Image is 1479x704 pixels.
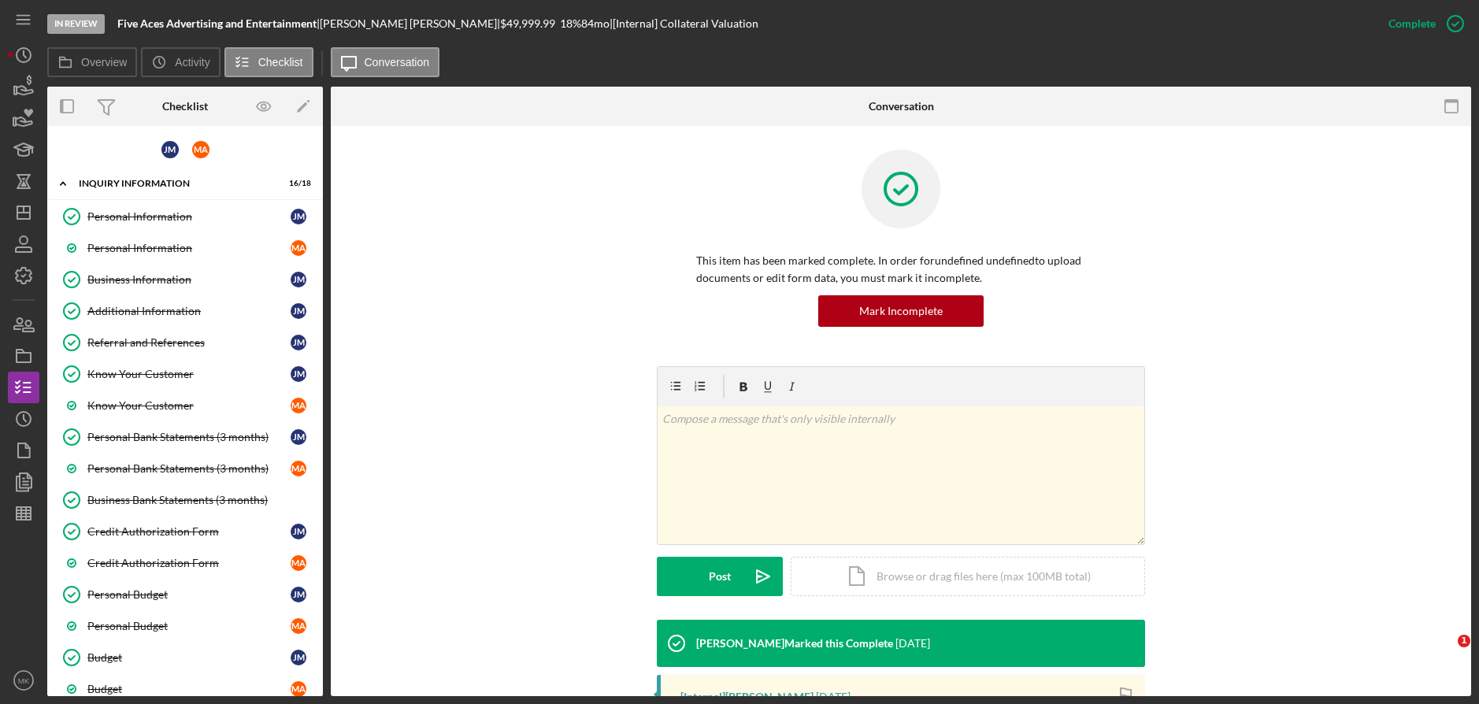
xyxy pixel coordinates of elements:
[895,637,930,650] time: 2025-08-20 04:43
[87,368,291,380] div: Know Your Customer
[87,210,291,223] div: Personal Information
[55,264,315,295] a: Business InformationJM
[657,557,783,596] button: Post
[709,557,731,596] div: Post
[291,272,306,287] div: J M
[87,620,291,632] div: Personal Budget
[816,691,851,703] time: 2025-08-20 04:43
[175,56,209,69] label: Activity
[224,47,313,77] button: Checklist
[87,525,291,538] div: Credit Authorization Form
[291,398,306,413] div: M A
[291,524,306,539] div: J M
[55,642,315,673] a: BudgetJM
[1388,8,1436,39] div: Complete
[1458,635,1470,647] span: 1
[258,56,303,69] label: Checklist
[291,587,306,602] div: J M
[55,390,315,421] a: Know Your CustomerMA
[87,305,291,317] div: Additional Information
[55,358,315,390] a: Know Your CustomerJM
[320,17,500,30] div: [PERSON_NAME] [PERSON_NAME] |
[47,14,105,34] div: In Review
[55,201,315,232] a: Personal InformationJM
[117,17,317,30] b: Five Aces Advertising and Entertainment
[291,618,306,634] div: M A
[55,610,315,642] a: Personal BudgetMA
[55,295,315,327] a: Additional InformationJM
[500,17,560,30] div: $49,999.99
[560,17,581,30] div: 18 %
[291,461,306,476] div: M A
[18,676,30,685] text: MK
[581,17,610,30] div: 84 mo
[291,335,306,350] div: J M
[610,17,758,30] div: | [Internal] Collateral Valuation
[291,366,306,382] div: J M
[87,588,291,601] div: Personal Budget
[291,303,306,319] div: J M
[192,141,209,158] div: M A
[55,579,315,610] a: Personal BudgetJM
[55,453,315,484] a: Personal Bank Statements (3 months)MA
[141,47,220,77] button: Activity
[291,555,306,571] div: M A
[283,179,311,188] div: 16 / 18
[291,650,306,665] div: J M
[55,484,315,516] a: Business Bank Statements (3 months)
[331,47,440,77] button: Conversation
[87,273,291,286] div: Business Information
[55,421,315,453] a: Personal Bank Statements (3 months)JM
[87,431,291,443] div: Personal Bank Statements (3 months)
[1373,8,1471,39] button: Complete
[161,141,179,158] div: J M
[365,56,430,69] label: Conversation
[81,56,127,69] label: Overview
[291,429,306,445] div: J M
[1425,635,1463,673] iframe: Intercom live chat
[291,209,306,224] div: J M
[87,336,291,349] div: Referral and References
[117,17,320,30] div: |
[87,242,291,254] div: Personal Information
[869,100,934,113] div: Conversation
[859,295,943,327] div: Mark Incomplete
[162,100,208,113] div: Checklist
[55,516,315,547] a: Credit Authorization FormJM
[87,557,291,569] div: Credit Authorization Form
[87,683,291,695] div: Budget
[291,681,306,697] div: M A
[55,232,315,264] a: Personal InformationMA
[696,637,893,650] div: [PERSON_NAME] Marked this Complete
[55,327,315,358] a: Referral and ReferencesJM
[79,179,272,188] div: INQUIRY INFORMATION
[696,252,1106,287] p: This item has been marked complete. In order for undefined undefined to upload documents or edit ...
[87,494,314,506] div: Business Bank Statements (3 months)
[47,47,137,77] button: Overview
[87,651,291,664] div: Budget
[818,295,984,327] button: Mark Incomplete
[87,462,291,475] div: Personal Bank Statements (3 months)
[55,547,315,579] a: Credit Authorization FormMA
[291,240,306,256] div: M A
[87,399,291,412] div: Know Your Customer
[680,691,814,703] div: [Internal] [PERSON_NAME]
[8,665,39,696] button: MK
